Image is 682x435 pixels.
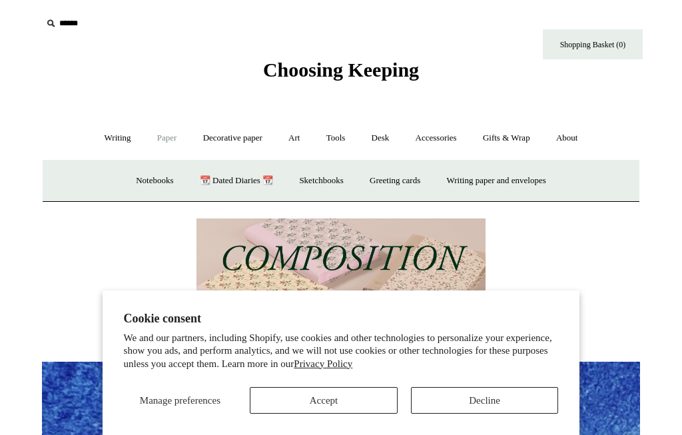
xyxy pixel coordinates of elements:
a: Writing paper and envelopes [435,163,558,199]
a: Greeting cards [358,163,432,199]
a: 📆 Dated Diaries 📆 [188,163,285,199]
a: Choosing Keeping [263,69,419,79]
button: Manage preferences [124,387,237,414]
span: Choosing Keeping [263,59,419,81]
a: Art [276,121,312,156]
p: We and our partners, including Shopify, use cookies and other technologies to personalize your ex... [124,332,559,371]
button: Decline [411,387,559,414]
a: Decorative paper [191,121,274,156]
button: Accept [250,387,398,414]
a: Desk [360,121,402,156]
a: Tools [314,121,358,156]
a: Sketchbooks [287,163,355,199]
h2: Cookie consent [124,312,559,326]
a: Accessories [404,121,469,156]
a: Paper [145,121,189,156]
a: Notebooks [124,163,185,199]
a: About [544,121,590,156]
a: Shopping Basket (0) [543,29,643,59]
a: Privacy Policy [294,358,352,369]
a: Writing [93,121,143,156]
span: Manage preferences [140,395,220,406]
a: Gifts & Wrap [471,121,542,156]
img: 202302 Composition ledgers.jpg__PID:69722ee6-fa44-49dd-a067-31375e5d54ec [196,218,486,342]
